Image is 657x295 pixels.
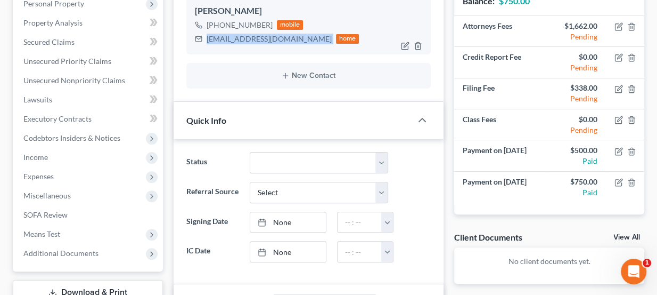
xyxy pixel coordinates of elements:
[454,140,549,171] td: Payment on [DATE]
[557,187,597,198] div: Paid
[557,145,597,156] div: $500.00
[557,114,597,125] div: $0.00
[454,16,549,47] td: Attorneys Fees
[621,259,646,284] iframe: Intercom live chat
[15,33,163,52] a: Secured Claims
[23,191,71,200] span: Miscellaneous
[15,90,163,109] a: Lawsuits
[23,210,68,219] span: SOFA Review
[23,229,60,238] span: Means Test
[557,21,597,31] div: $1,662.00
[23,37,75,46] span: Secured Claims
[557,52,597,62] div: $0.00
[338,212,382,233] input: -- : --
[23,249,98,258] span: Additional Documents
[23,76,125,85] span: Unsecured Nonpriority Claims
[207,34,332,44] div: [EMAIL_ADDRESS][DOMAIN_NAME]
[23,18,83,27] span: Property Analysis
[207,20,273,30] div: [PHONE_NUMBER]
[15,71,163,90] a: Unsecured Nonpriority Claims
[557,62,597,73] div: Pending
[277,20,303,30] div: mobile
[557,125,597,135] div: Pending
[250,212,325,233] a: None
[23,57,111,66] span: Unsecured Priority Claims
[557,93,597,104] div: Pending
[338,242,382,262] input: -- : --
[250,242,325,262] a: None
[23,133,120,142] span: Codebtors Insiders & Notices
[454,109,549,140] td: Class Fees
[181,152,245,173] label: Status
[463,256,636,267] p: No client documents yet.
[23,114,92,123] span: Executory Contracts
[557,31,597,42] div: Pending
[454,171,549,202] td: Payment on [DATE]
[195,5,423,18] div: [PERSON_NAME]
[613,234,640,241] a: View All
[557,177,597,187] div: $750.00
[15,52,163,71] a: Unsecured Priority Claims
[186,115,226,125] span: Quick Info
[195,71,423,80] button: New Contact
[557,83,597,93] div: $338.00
[15,13,163,33] a: Property Analysis
[181,212,245,233] label: Signing Date
[557,156,597,166] div: Paid
[181,241,245,262] label: IC Date
[454,47,549,78] td: Credit Report Fee
[23,172,54,181] span: Expenses
[15,109,163,129] a: Executory Contracts
[181,182,245,203] label: Referral Source
[454,78,549,109] td: Filing Fee
[336,34,359,44] div: home
[454,232,522,243] div: Client Documents
[23,153,48,162] span: Income
[15,205,163,225] a: SOFA Review
[643,259,651,267] span: 1
[23,95,52,104] span: Lawsuits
